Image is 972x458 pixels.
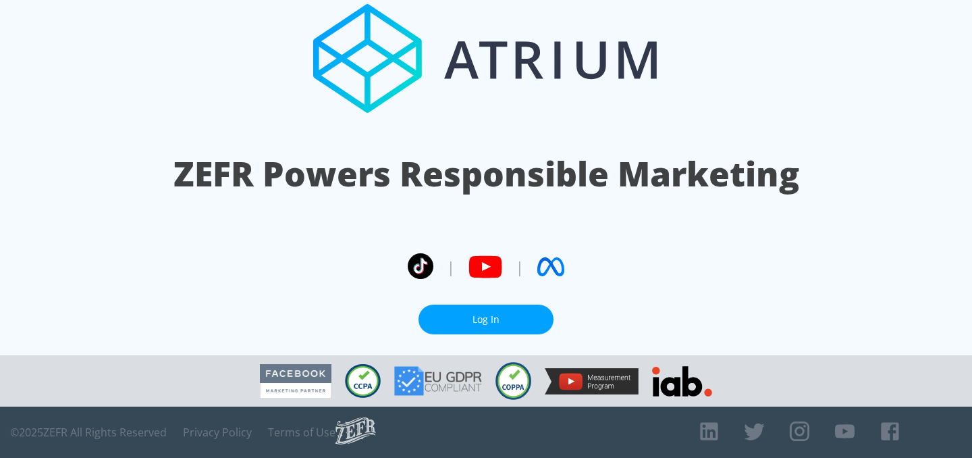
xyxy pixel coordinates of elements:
[545,368,639,395] img: YouTube Measurement Program
[345,364,381,398] img: CCPA Compliant
[652,366,712,397] img: IAB
[173,151,799,197] h1: ZEFR Powers Responsible Marketing
[495,362,531,400] img: COPPA Compliant
[268,426,335,439] a: Terms of Use
[183,426,252,439] a: Privacy Policy
[10,426,167,439] span: © 2025 ZEFR All Rights Reserved
[260,364,331,399] img: Facebook Marketing Partner
[394,366,482,396] img: GDPR Compliant
[516,257,524,277] span: |
[447,257,455,277] span: |
[418,305,553,335] a: Log In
